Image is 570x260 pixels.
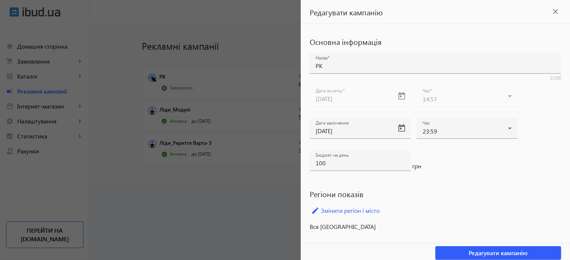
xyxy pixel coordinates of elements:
mat-label: Дата закінчення [316,120,349,126]
span: 23:59 [423,127,437,135]
mat-label: Дата початку [316,88,343,94]
button: Open calendar [393,119,411,137]
span: грн [412,162,421,170]
mat-label: Назва [316,55,328,61]
h2: Основна інформація [310,36,561,47]
mat-label: Бюджет на день [316,152,349,158]
mat-label: Час [423,120,430,126]
mat-label: Час [423,88,430,94]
